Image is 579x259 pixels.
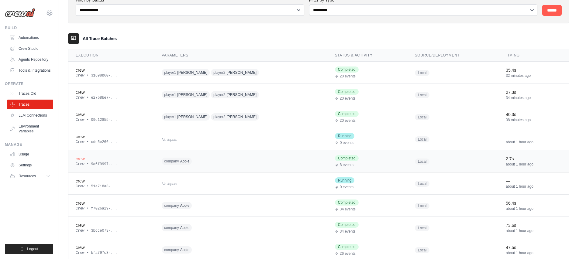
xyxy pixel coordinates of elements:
span: company [164,203,179,208]
div: No inputs [162,179,278,188]
span: Apple [180,247,190,252]
div: about 1 hour ago [506,250,562,255]
div: crew [76,67,147,73]
div: Build [5,26,53,30]
span: [PERSON_NAME] [177,92,207,97]
a: Traces [7,100,53,109]
div: Crew • e27b8be7-... [76,95,147,100]
div: Crew • bfa797c3-... [76,250,147,255]
div: company: Apple [162,223,278,233]
span: 0 events [340,185,353,189]
span: Resources [19,174,36,179]
div: about 1 hour ago [506,140,562,145]
span: player1 [164,114,176,119]
span: Local [415,114,430,120]
div: 56.4s [506,200,562,206]
th: Source/Deployment [408,49,498,62]
span: player2 [213,70,225,75]
th: Status & Activity [328,49,408,62]
a: Usage [7,149,53,159]
a: Tools & Integrations [7,66,53,75]
a: Automations [7,33,53,43]
div: Crew • 9a6f9997-... [76,162,147,167]
span: Local [415,203,430,209]
div: player1: Cristiano Ronaldo, player2: Lionel Messi [162,68,278,77]
span: 20 events [340,74,356,79]
span: Logout [27,247,38,251]
h3: All Trace Batches [83,36,117,42]
span: Completed [335,199,359,206]
div: crew [76,244,147,250]
div: — [506,178,562,184]
tr: View details for crew execution [68,195,569,217]
span: Completed [335,244,359,250]
div: Crew • cde5e266-... [76,140,147,145]
div: 38 minutes ago [506,118,562,122]
div: about 1 hour ago [506,228,562,233]
div: player1: Lionel Messi, player2: Cristiano Ronaldo [162,112,278,122]
div: about 1 hour ago [506,206,562,211]
span: Local [415,247,430,253]
span: company [164,225,179,230]
span: Local [415,136,430,142]
div: 35.4s [506,67,562,73]
span: company [164,247,179,252]
div: 32 minutes ago [506,73,562,78]
div: — [506,134,562,140]
span: 20 events [340,96,356,101]
span: [PERSON_NAME] [177,114,207,119]
span: [PERSON_NAME] [226,70,257,75]
div: crew [76,134,147,140]
th: Execution [68,49,154,62]
div: crew [76,156,147,162]
span: Local [415,225,430,231]
div: 47.5s [506,244,562,250]
div: Crew • 31698b60-... [76,73,147,78]
div: Crew • 09c12855-... [76,118,147,122]
span: player2 [213,92,225,97]
div: crew [76,222,147,228]
a: Agents Repository [7,55,53,64]
tr: View details for crew execution [68,62,569,84]
span: [PERSON_NAME] [177,70,207,75]
span: Completed [335,111,359,117]
tr: View details for crew execution [68,84,569,106]
span: 34 events [340,207,356,212]
span: [PERSON_NAME] [226,92,257,97]
span: No inputs [162,182,177,186]
span: Apple [180,203,190,208]
span: [PERSON_NAME] [226,114,257,119]
div: about 1 hour ago [506,184,562,189]
a: Crew Studio [7,44,53,53]
span: Completed [335,222,359,228]
img: Logo [5,8,35,17]
div: crew [76,89,147,95]
div: Operate [5,81,53,86]
div: company: Apple [162,201,278,210]
span: Local [415,181,430,187]
div: company: Apple [162,157,278,166]
div: No inputs [162,135,278,143]
span: Local [415,70,430,76]
span: 20 events [340,118,356,123]
span: Local [415,92,430,98]
div: about 1 hour ago [506,162,562,167]
span: 0 events [340,140,353,145]
div: 27.3s [506,89,562,95]
div: Crew • 51a718a3-... [76,184,147,189]
span: Running [335,133,355,139]
span: Completed [335,155,359,161]
div: 40.3s [506,111,562,118]
span: 8 events [340,162,353,167]
div: Manage [5,142,53,147]
span: company [164,159,179,164]
span: 34 events [340,229,356,234]
a: Traces Old [7,89,53,98]
div: 73.6s [506,222,562,228]
tr: View details for crew execution [68,217,569,239]
div: crew [76,178,147,184]
span: Completed [335,66,359,73]
th: Parameters [154,49,328,62]
span: Completed [335,89,359,95]
div: player1: Lionel Messi, player2: Cristiano Ronaldo [162,90,278,100]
